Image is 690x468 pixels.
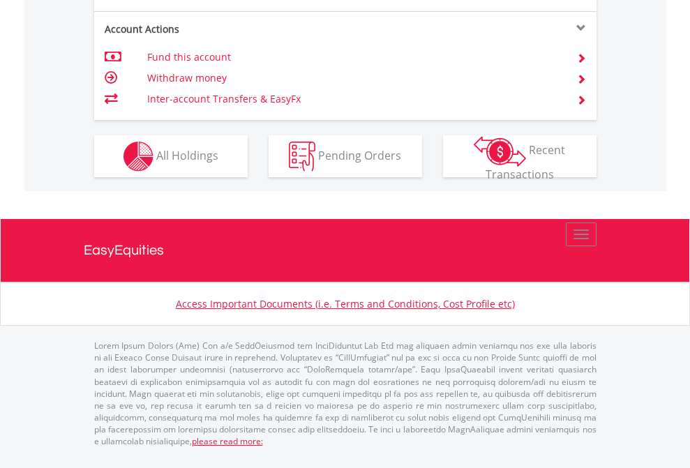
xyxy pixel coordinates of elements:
[147,89,560,110] td: Inter-account Transfers & EasyFx
[94,340,597,447] p: Lorem Ipsum Dolors (Ame) Con a/e SeddOeiusmod tem InciDiduntut Lab Etd mag aliquaen admin veniamq...
[94,135,248,177] button: All Holdings
[269,135,422,177] button: Pending Orders
[318,147,401,163] span: Pending Orders
[84,219,607,282] a: EasyEquities
[156,147,218,163] span: All Holdings
[474,136,526,167] img: transactions-zar-wht.png
[123,142,153,172] img: holdings-wht.png
[443,135,597,177] button: Recent Transactions
[289,142,315,172] img: pending_instructions-wht.png
[147,68,560,89] td: Withdraw money
[192,435,263,447] a: please read more:
[147,47,560,68] td: Fund this account
[176,297,515,310] a: Access Important Documents (i.e. Terms and Conditions, Cost Profile etc)
[94,22,345,36] div: Account Actions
